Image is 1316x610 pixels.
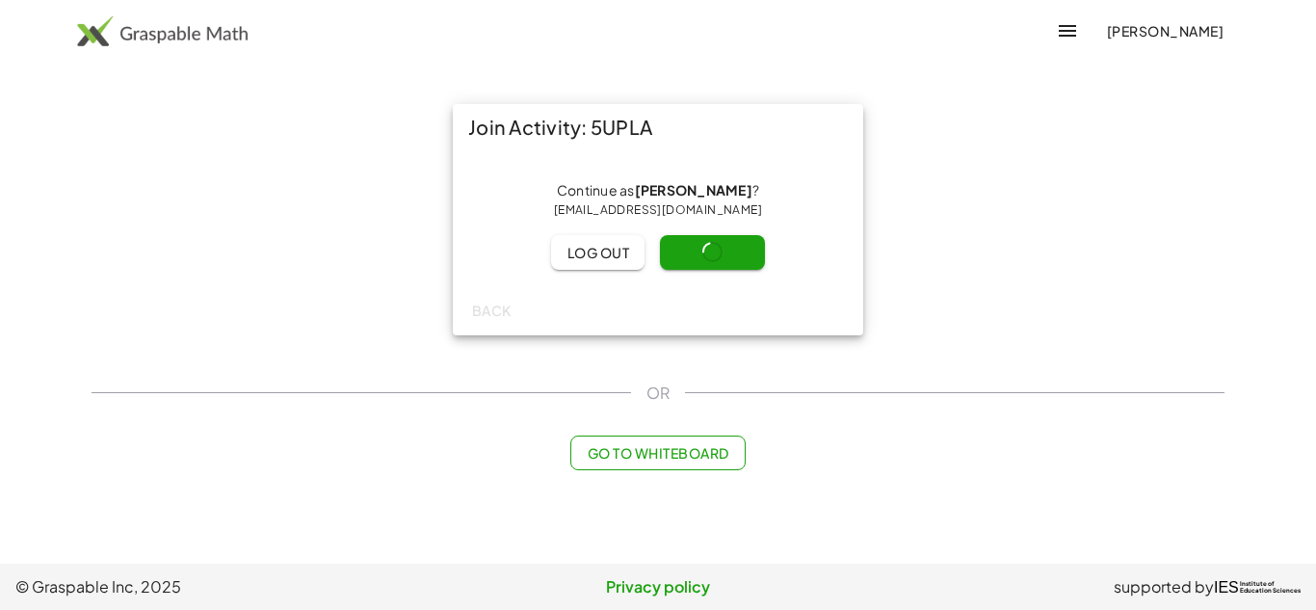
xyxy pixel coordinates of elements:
a: IESInstitute ofEducation Sciences [1214,575,1301,598]
button: Log out [551,235,645,270]
div: [EMAIL_ADDRESS][DOMAIN_NAME] [468,200,848,220]
span: IES [1214,578,1239,597]
div: Continue as ? [468,181,848,220]
span: Go to Whiteboard [587,444,728,462]
button: Go to Whiteboard [570,436,745,470]
span: Institute of Education Sciences [1240,581,1301,595]
a: Privacy policy [444,575,873,598]
span: OR [646,382,670,405]
span: Log out [566,244,629,261]
strong: [PERSON_NAME] [635,181,752,199]
button: [PERSON_NAME] [1091,13,1239,48]
span: © Graspable Inc, 2025 [15,575,444,598]
span: supported by [1114,575,1214,598]
div: Join Activity: 5UPLA [453,104,863,150]
span: [PERSON_NAME] [1106,22,1224,40]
